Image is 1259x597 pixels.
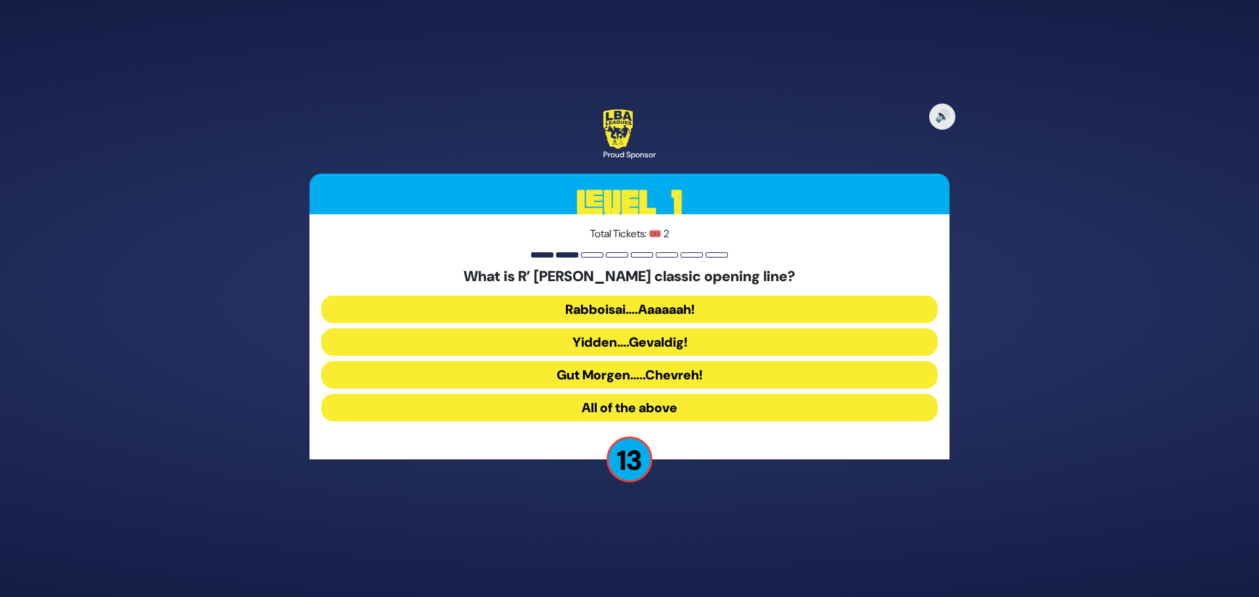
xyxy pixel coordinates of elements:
button: Gut Morgen…..Chevreh! [321,361,938,389]
img: LBA [603,109,633,149]
p: 13 [607,436,652,482]
button: 🔊 [929,104,955,130]
p: Total Tickets: 🎟️ 2 [321,226,938,242]
div: Proud Sponsor [603,149,656,161]
button: Yidden….Gevaldig! [321,328,938,356]
h3: Level 1 [310,174,949,233]
button: All of the above [321,394,938,421]
button: Rabboisai….Aaaaaah! [321,296,938,323]
h5: What is R’ [PERSON_NAME] classic opening line? [321,268,938,285]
